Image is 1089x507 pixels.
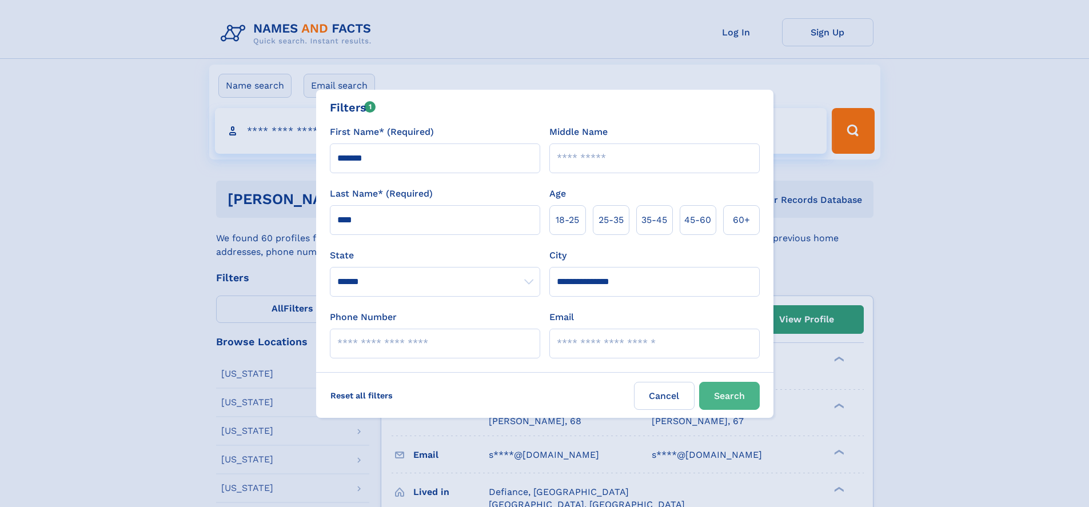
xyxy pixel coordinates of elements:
[699,382,760,410] button: Search
[330,99,376,116] div: Filters
[733,213,750,227] span: 60+
[599,213,624,227] span: 25‑35
[330,310,397,324] label: Phone Number
[549,249,567,262] label: City
[549,125,608,139] label: Middle Name
[549,187,566,201] label: Age
[549,310,574,324] label: Email
[330,125,434,139] label: First Name* (Required)
[641,213,667,227] span: 35‑45
[556,213,579,227] span: 18‑25
[323,382,400,409] label: Reset all filters
[330,249,540,262] label: State
[634,382,695,410] label: Cancel
[330,187,433,201] label: Last Name* (Required)
[684,213,711,227] span: 45‑60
